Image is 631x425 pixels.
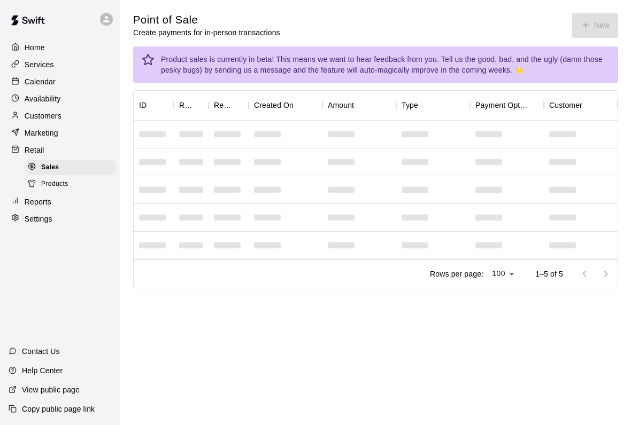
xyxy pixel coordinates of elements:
div: Customer [549,90,582,120]
div: Type [396,90,470,120]
p: Retail [25,145,44,155]
button: Sort [582,98,597,113]
button: Sort [194,98,209,113]
p: Help Center [22,365,63,376]
div: Customer [544,90,618,120]
p: 1–5 of 5 [535,269,563,279]
a: Availability [9,91,112,107]
a: Reports [9,194,112,210]
button: Sort [529,98,544,113]
p: Availability [25,93,61,104]
button: Sort [234,98,249,113]
p: Calendar [25,76,56,87]
div: Products [26,177,116,192]
p: Services [25,59,54,70]
a: Settings [9,211,112,227]
a: Marketing [9,125,112,141]
div: Payment Option [470,90,544,120]
button: Sort [294,98,309,113]
p: Customers [25,111,61,121]
p: Contact Us [22,346,60,357]
div: Sales [26,160,116,175]
div: Amount [322,90,396,120]
div: Refund [179,90,194,120]
div: Product sales is currently in beta! This means we want to hear feedback from you. Tell us the goo... [161,50,610,80]
div: Refund [174,90,209,120]
button: Sort [418,98,433,113]
button: Sort [354,98,369,113]
p: Reports [25,196,51,207]
div: ID [139,90,147,120]
a: Home [9,40,112,56]
h5: Point of Sale [133,13,280,27]
a: Sales [26,159,120,176]
div: Amount [328,90,354,120]
p: Copy public page link [22,404,95,414]
a: Services [9,57,112,73]
p: Marketing [25,128,58,138]
a: Retail [9,142,112,158]
div: Created On [249,90,322,120]
div: Receipt [209,90,249,120]
div: Payment Option [475,90,529,120]
div: Created On [254,90,294,120]
p: View public page [22,384,80,395]
span: Sales [41,162,59,173]
p: Rows per page: [430,269,483,279]
p: Settings [25,214,52,224]
div: Type [402,90,418,120]
p: Home [25,42,45,53]
div: Receipt [214,90,234,120]
p: Create payments for in-person transactions [133,27,280,38]
div: ID [134,90,174,120]
a: Products [26,176,120,192]
span: Products [41,179,68,190]
a: Calendar [9,74,112,90]
a: sending us a message [214,66,291,74]
a: Customers [9,108,112,124]
button: Sort [147,98,161,113]
div: 100 [488,266,518,281]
